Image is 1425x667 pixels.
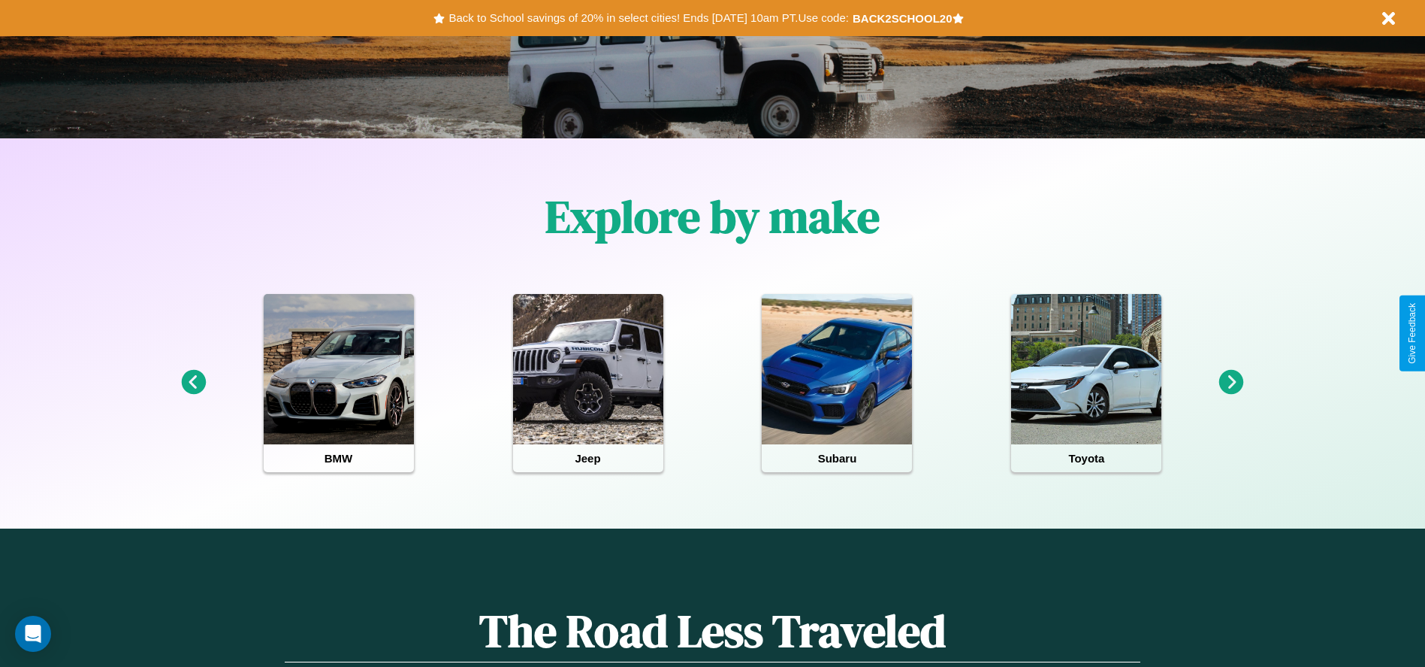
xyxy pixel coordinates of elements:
[545,186,880,247] h1: Explore by make
[762,444,912,472] h4: Subaru
[513,444,663,472] h4: Jeep
[1011,444,1161,472] h4: Toyota
[853,12,953,25] b: BACK2SCHOOL20
[445,8,852,29] button: Back to School savings of 20% in select cities! Ends [DATE] 10am PT.Use code:
[285,600,1140,662] h1: The Road Less Traveled
[264,444,414,472] h4: BMW
[15,616,51,652] div: Open Intercom Messenger
[1407,303,1417,364] div: Give Feedback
